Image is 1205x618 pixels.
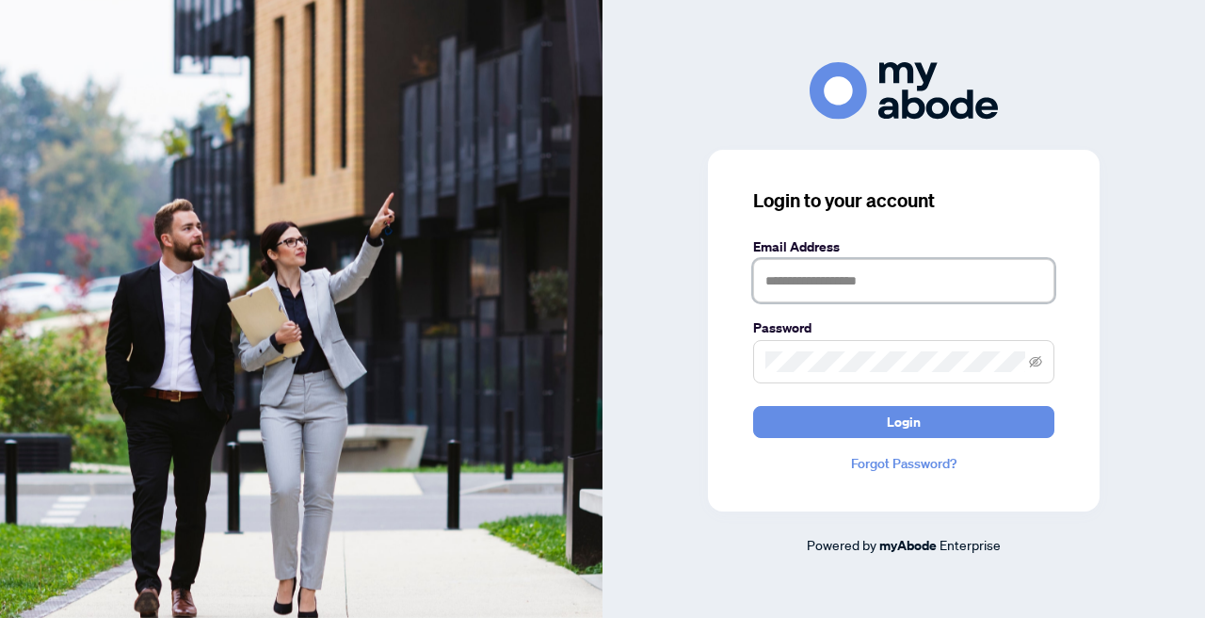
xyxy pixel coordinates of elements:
a: myAbode [879,535,937,556]
img: ma-logo [810,62,998,120]
h3: Login to your account [753,187,1054,214]
label: Password [753,317,1054,338]
a: Forgot Password? [753,453,1054,474]
span: Login [887,407,921,437]
span: Enterprise [940,536,1001,553]
span: eye-invisible [1029,355,1042,368]
label: Email Address [753,236,1054,257]
span: Powered by [807,536,876,553]
button: Login [753,406,1054,438]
